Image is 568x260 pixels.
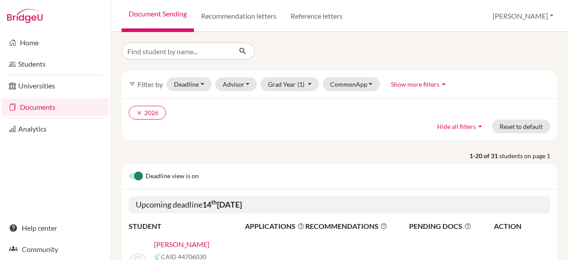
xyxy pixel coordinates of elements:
[215,77,257,91] button: Advisor
[2,34,109,52] a: Home
[439,80,448,88] i: arrow_drop_up
[2,240,109,258] a: Community
[2,98,109,116] a: Documents
[297,80,304,88] span: (1)
[2,77,109,95] a: Universities
[7,9,43,23] img: Bridge-U
[154,239,209,250] a: [PERSON_NAME]
[2,120,109,138] a: Analytics
[129,106,166,120] button: clear2026
[2,55,109,73] a: Students
[129,80,136,88] i: filter_list
[260,77,319,91] button: Grad Year(1)
[166,77,212,91] button: Deadline
[476,122,485,131] i: arrow_drop_up
[499,151,557,160] span: students on page 1
[383,77,456,91] button: Show more filtersarrow_drop_up
[122,43,232,60] input: Find student by name...
[305,221,387,232] span: RECOMMENDATIONS
[245,221,304,232] span: APPLICATIONS
[391,80,439,88] span: Show more filters
[129,196,550,213] h5: Upcoming deadline
[493,220,550,232] th: ACTION
[129,220,245,232] th: STUDENT
[136,110,142,116] i: clear
[430,120,492,133] button: Hide all filtersarrow_drop_up
[146,171,199,182] span: Deadline view is on
[469,151,499,160] strong: 1-20 of 31
[202,200,242,209] b: 14 [DATE]
[437,123,476,130] span: Hide all filters
[409,221,493,232] span: PENDING DOCS
[211,199,217,206] sup: th
[323,77,380,91] button: CommonApp
[2,219,109,237] a: Help center
[489,8,557,24] button: [PERSON_NAME]
[492,120,550,133] button: Reset to default
[138,80,163,88] span: Filter by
